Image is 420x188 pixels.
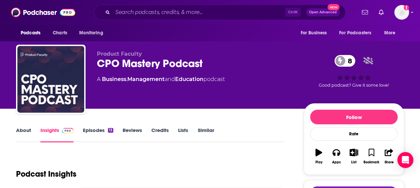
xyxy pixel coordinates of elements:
[319,83,389,88] span: Good podcast? Give it some love!
[296,27,335,39] button: open menu
[79,28,103,38] span: Monitoring
[151,127,169,142] a: Credits
[197,127,214,142] a: Similar
[380,27,404,39] button: open menu
[315,160,322,164] div: Play
[11,6,75,19] img: Podchaser - Follow, Share and Rate Podcasts
[113,7,285,18] input: Search podcasts, credits, & more...
[175,76,203,82] a: Education
[397,152,413,168] div: Open Intercom Messenger
[380,144,398,168] button: Share
[165,76,175,82] span: and
[306,8,340,16] button: Open AdvancedNew
[327,144,345,168] button: Apps
[16,169,77,179] h1: Podcast Insights
[21,28,40,38] span: Podcasts
[300,28,327,38] span: For Business
[376,7,386,18] a: Show notifications dropdown
[394,5,409,20] span: Logged in as molly.burgoyne
[75,27,112,39] button: open menu
[384,28,396,38] span: More
[48,27,71,39] a: Charts
[16,27,49,39] button: open menu
[123,127,142,142] a: Reviews
[62,128,74,133] img: Podchaser Pro
[359,7,371,18] a: Show notifications dropdown
[83,127,113,142] a: Episodes13
[335,27,381,39] button: open menu
[345,144,363,168] button: List
[394,5,409,20] img: User Profile
[17,46,84,113] img: CPO Mastery Podcast
[94,5,345,20] div: Search podcasts, credits, & more...
[53,28,67,38] span: Charts
[394,5,409,20] button: Show profile menu
[341,55,356,67] span: 8
[332,160,341,164] div: Apps
[97,51,142,57] span: Product Faculty
[363,144,380,168] button: Bookmark
[304,51,404,92] div: 8Good podcast? Give it some love!
[334,55,356,67] a: 8
[126,76,127,82] span: ,
[108,128,113,133] div: 13
[102,76,126,82] a: Business
[364,160,379,164] div: Bookmark
[97,75,225,83] div: A podcast
[310,144,327,168] button: Play
[310,110,398,124] button: Follow
[339,28,371,38] span: For Podcasters
[16,127,31,142] a: About
[384,160,393,164] div: Share
[40,127,74,142] a: InsightsPodchaser Pro
[327,4,339,10] span: New
[285,8,301,17] span: Ctrl K
[309,11,337,14] span: Open Advanced
[310,127,398,141] div: Rate
[178,127,188,142] a: Lists
[404,5,409,10] svg: Add a profile image
[127,76,165,82] a: Management
[351,160,357,164] div: List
